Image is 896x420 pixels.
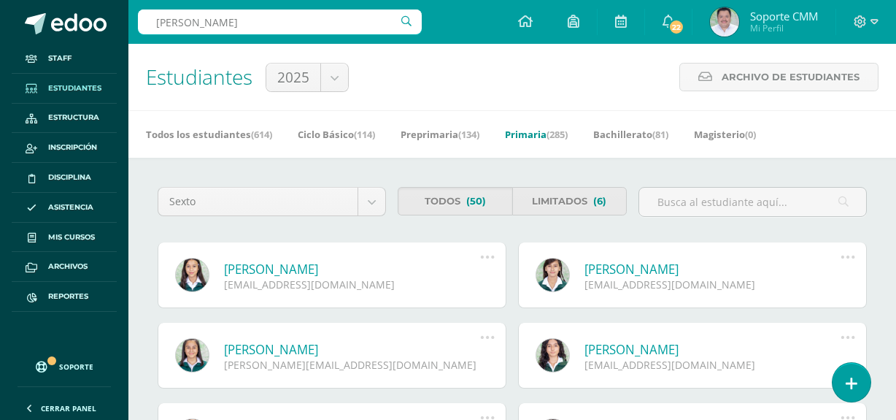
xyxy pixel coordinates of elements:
[48,172,91,183] span: Disciplina
[48,142,97,153] span: Inscripción
[48,232,95,243] span: Mis cursos
[12,104,117,134] a: Estructura
[224,358,480,372] div: [PERSON_NAME][EMAIL_ADDRESS][DOMAIN_NAME]
[750,22,818,34] span: Mi Perfil
[639,188,866,216] input: Busca al estudiante aquí...
[458,128,479,141] span: (134)
[584,278,841,291] div: [EMAIL_ADDRESS][DOMAIN_NAME]
[48,83,101,94] span: Estudiantes
[652,128,668,141] span: (81)
[169,188,347,215] span: Sexto
[266,64,348,91] a: 2025
[584,358,841,372] div: [EMAIL_ADDRESS][DOMAIN_NAME]
[298,123,375,146] a: Ciclo Básico(114)
[12,193,117,223] a: Asistencia
[710,7,739,37] img: da9bed96fdbd86ad5b655bd5bd27e0c8.png
[745,128,756,141] span: (0)
[12,133,117,163] a: Inscripción
[401,123,479,146] a: Preprimaria(134)
[584,261,841,278] a: [PERSON_NAME]
[251,128,272,141] span: (614)
[18,347,111,383] a: Soporte
[12,44,117,74] a: Staff
[593,188,606,215] span: (6)
[694,123,756,146] a: Magisterio(0)
[12,282,117,312] a: Reportes
[584,341,841,358] a: [PERSON_NAME]
[512,187,627,215] a: Limitados(6)
[277,64,309,91] span: 2025
[48,291,88,302] span: Reportes
[722,64,860,91] span: Archivo de Estudiantes
[466,188,486,215] span: (50)
[12,74,117,104] a: Estudiantes
[505,123,568,146] a: Primaria(285)
[12,252,117,282] a: Archivos
[48,53,72,64] span: Staff
[59,362,93,372] span: Soporte
[48,112,99,123] span: Estructura
[547,128,568,141] span: (285)
[398,187,512,215] a: Todos(50)
[750,9,818,23] span: Soporte CMM
[668,19,684,35] span: 22
[48,261,88,272] span: Archivos
[158,188,385,215] a: Sexto
[138,9,422,34] input: Busca un usuario...
[354,128,375,141] span: (114)
[146,123,272,146] a: Todos los estudiantes(614)
[48,202,93,213] span: Asistencia
[146,63,252,91] span: Estudiantes
[224,278,480,291] div: [EMAIL_ADDRESS][DOMAIN_NAME]
[12,223,117,253] a: Mis cursos
[593,123,668,146] a: Bachillerato(81)
[12,163,117,193] a: Disciplina
[224,261,480,278] a: [PERSON_NAME]
[41,403,96,413] span: Cerrar panel
[679,63,878,91] a: Archivo de Estudiantes
[224,341,480,358] a: [PERSON_NAME]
